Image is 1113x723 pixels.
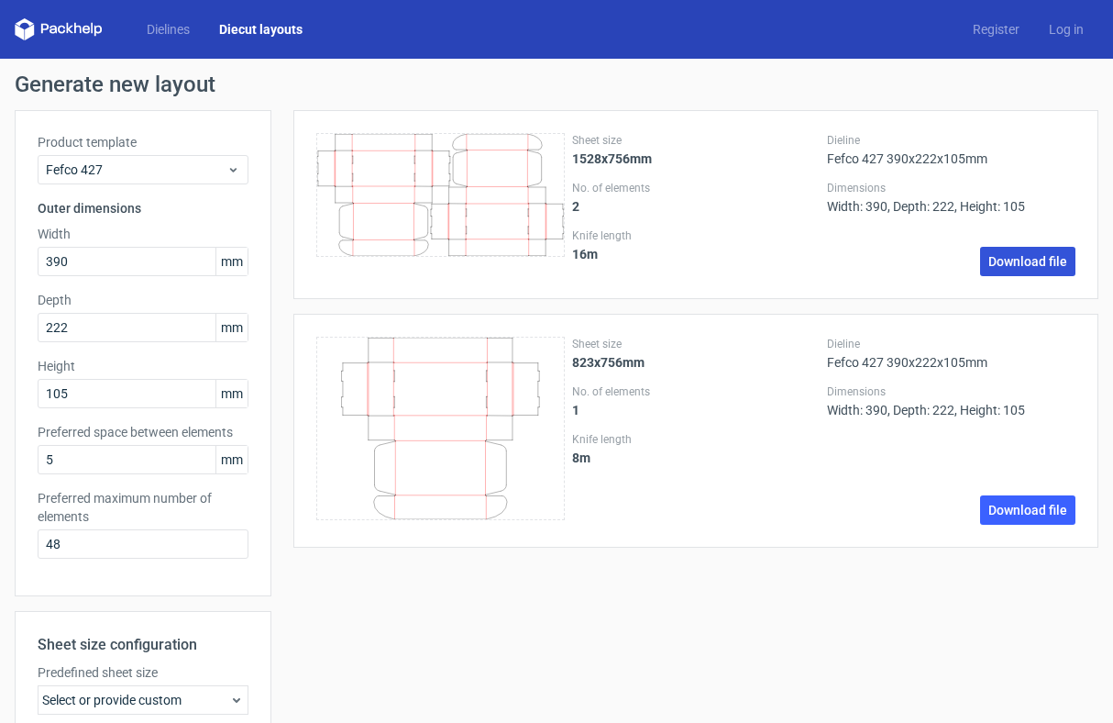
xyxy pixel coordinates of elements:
div: Width: 390, Depth: 222, Height: 105 [827,181,1075,214]
label: Sheet size [572,337,821,351]
label: Preferred maximum number of elements [38,489,248,526]
label: Width [38,225,248,243]
label: Knife length [572,432,821,447]
label: Dimensions [827,181,1075,195]
div: Fefco 427 390x222x105mm [827,337,1075,370]
label: Product template [38,133,248,151]
strong: 823x756mm [572,355,645,370]
span: mm [215,380,248,407]
span: mm [215,314,248,341]
label: Knife length [572,228,821,243]
label: Depth [38,291,248,309]
strong: 8 m [572,450,590,465]
label: Sheet size [572,133,821,148]
a: Diecut layouts [204,20,317,39]
a: Log in [1034,20,1098,39]
span: mm [215,248,248,275]
h1: Generate new layout [15,73,1098,95]
label: Preferred space between elements [38,423,248,441]
label: Dimensions [827,384,1075,399]
strong: 2 [572,199,579,214]
a: Download file [980,495,1075,525]
a: Dielines [132,20,204,39]
label: No. of elements [572,384,821,399]
div: Width: 390, Depth: 222, Height: 105 [827,384,1075,417]
a: Register [958,20,1034,39]
div: Fefco 427 390x222x105mm [827,133,1075,166]
strong: 1 [572,403,579,417]
a: Download file [980,247,1075,276]
label: Dieline [827,133,1075,148]
div: Select or provide custom [38,685,248,715]
label: No. of elements [572,181,821,195]
span: mm [215,446,248,473]
strong: 16 m [572,247,598,261]
label: Dieline [827,337,1075,351]
label: Predefined sheet size [38,663,248,682]
label: Height [38,357,248,375]
strong: 1528x756mm [572,151,652,166]
h2: Sheet size configuration [38,634,248,656]
h3: Outer dimensions [38,199,248,217]
span: Fefco 427 [46,161,226,179]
